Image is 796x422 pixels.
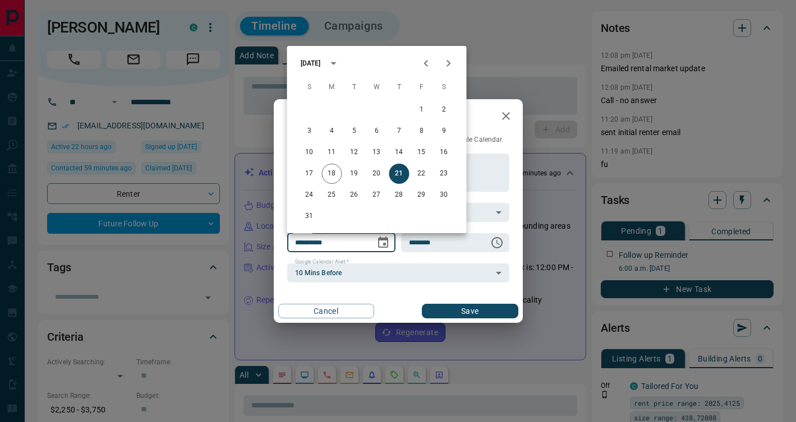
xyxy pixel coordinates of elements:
button: 11 [322,142,342,163]
button: 21 [389,164,409,184]
button: 2 [434,100,454,120]
button: 7 [389,121,409,141]
span: Monday [322,76,342,99]
button: 25 [322,185,342,205]
button: 3 [300,121,320,141]
button: Choose date, selected date is Aug 21, 2025 [372,231,394,254]
span: Friday [412,76,432,99]
button: 8 [412,121,432,141]
button: Next month [438,52,460,75]
button: 17 [300,164,320,184]
button: Previous month [415,52,438,75]
button: 9 [434,121,454,141]
label: Google Calendar Alert [295,258,349,266]
label: Date [295,228,309,235]
div: 10 Mins Before [287,263,509,282]
button: 12 [344,142,365,163]
span: Tuesday [344,76,365,99]
span: Thursday [389,76,409,99]
button: 1 [412,100,432,120]
button: Cancel [278,304,374,318]
button: 4 [322,121,342,141]
button: Choose time, selected time is 6:00 AM [486,231,508,254]
button: 31 [300,206,320,226]
button: calendar view is open, switch to year view [324,54,343,73]
button: 20 [367,164,387,184]
button: 18 [322,164,342,184]
button: 13 [367,142,387,163]
button: 5 [344,121,365,141]
button: 6 [367,121,387,141]
button: 26 [344,185,365,205]
span: Wednesday [367,76,387,99]
button: 27 [367,185,387,205]
div: [DATE] [301,58,321,68]
button: 10 [300,142,320,163]
button: 19 [344,164,365,184]
span: Saturday [434,76,454,99]
button: 22 [412,164,432,184]
button: 14 [389,142,409,163]
button: 23 [434,164,454,184]
button: 15 [412,142,432,163]
button: 28 [389,185,409,205]
button: Save [422,304,518,318]
button: 30 [434,185,454,205]
button: 24 [300,185,320,205]
button: 16 [434,142,454,163]
span: Sunday [300,76,320,99]
h2: Edit Task [274,99,347,135]
label: Time [409,228,424,235]
button: 29 [412,185,432,205]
